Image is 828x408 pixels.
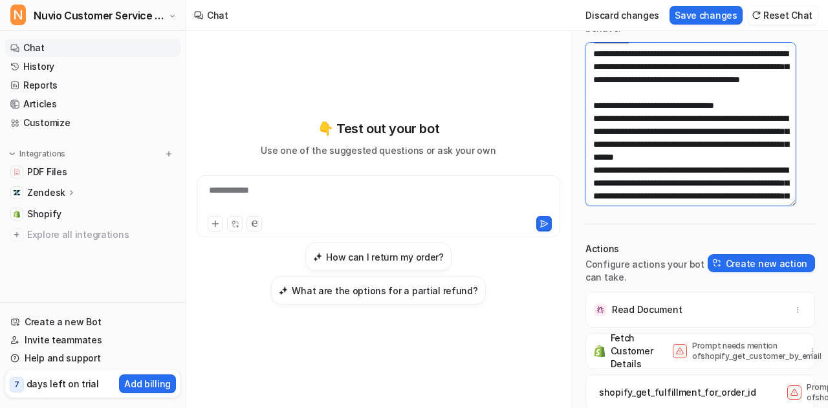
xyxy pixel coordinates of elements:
[27,166,67,178] span: PDF Files
[14,379,19,391] p: 7
[612,303,682,316] p: Read Document
[27,377,99,391] p: days left on trial
[748,6,818,25] button: Reset Chat
[10,228,23,241] img: explore all integrations
[5,58,180,76] a: History
[5,76,180,94] a: Reports
[27,208,61,220] span: Shopify
[13,189,21,197] img: Zendesk
[13,210,21,218] img: Shopify
[27,186,65,199] p: Zendesk
[585,242,708,255] p: Actions
[34,6,165,25] span: Nuvio Customer Service Expert Bot
[5,331,180,349] a: Invite teammates
[261,144,496,157] p: Use one of the suggested questions or ask your own
[305,242,452,271] button: How can I return my order?How can I return my order?
[27,224,175,245] span: Explore all integrations
[692,341,796,361] p: Prompt needs mention of shopify_get_customer_by_email
[585,258,708,284] p: Configure actions your bot can take.
[10,5,26,25] span: N
[279,286,288,295] img: What are the options for a partial refund?
[271,276,485,305] button: What are the options for a partial refund?What are the options for a partial refund?
[164,149,173,158] img: menu_add.svg
[326,250,444,264] h3: How can I return my order?
[119,374,176,393] button: Add billing
[5,313,180,331] a: Create a new Bot
[580,6,664,25] button: Discard changes
[8,149,17,158] img: expand menu
[5,163,180,181] a: PDF FilesPDF Files
[5,114,180,132] a: Customize
[670,6,743,25] button: Save changes
[594,345,605,358] img: Fetch Customer Details icon
[124,377,171,391] p: Add billing
[5,147,69,160] button: Integrations
[594,303,607,316] img: Read Document icon
[713,259,722,268] img: create-action-icon.svg
[5,205,180,223] a: ShopifyShopify
[318,119,439,138] p: 👇 Test out your bot
[292,284,477,297] h3: What are the options for a partial refund?
[708,254,815,272] button: Create new action
[313,252,322,262] img: How can I return my order?
[752,10,761,20] img: reset
[599,386,756,399] p: shopify_get_fulfillment_for_order_id
[611,332,653,370] p: Fetch Customer Details
[13,168,21,176] img: PDF Files
[5,39,180,57] a: Chat
[5,95,180,113] a: Articles
[5,226,180,244] a: Explore all integrations
[5,349,180,367] a: Help and support
[207,8,228,22] div: Chat
[19,149,65,159] p: Integrations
